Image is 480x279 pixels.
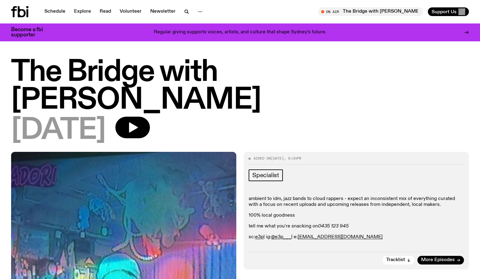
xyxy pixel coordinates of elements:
button: Support Us [428,7,469,16]
h1: The Bridge with [PERSON_NAME] [11,59,469,114]
p: sc: | ig: | e: [249,234,464,240]
a: Volunteer [116,7,145,16]
button: Tracklist [383,256,414,264]
a: Schedule [41,7,69,16]
span: , 8:00pm [284,156,301,161]
a: [EMAIL_ADDRESS][DOMAIN_NAME] [298,235,383,239]
a: Read [96,7,115,16]
p: ambient to idm, jazz bands to cloud rappers - expect an inconsistent mix of everything curated wi... [249,196,464,208]
a: Newsletter [147,7,179,16]
em: 0435 123 945 [318,224,349,229]
span: [DATE] [271,156,284,161]
a: Specialist [249,169,283,181]
p: 100% local goodness [249,213,464,219]
p: Regular giving supports voices, artists, and culture that shape Sydney’s future. [154,30,326,35]
h3: Become a fbi supporter [11,27,51,38]
a: Explore [70,7,95,16]
a: More Episodes [417,256,464,264]
a: e3p [255,235,263,239]
span: Tracklist [386,258,405,262]
span: Aired on [254,156,271,161]
span: More Episodes [421,258,455,262]
a: @e3p___ [271,235,291,239]
span: [DATE] [11,117,106,144]
span: Specialist [252,172,279,179]
button: On AirThe Bridge with [PERSON_NAME] [318,7,423,16]
p: tell me what you're snacking on [249,223,464,229]
span: Support Us [432,9,457,15]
